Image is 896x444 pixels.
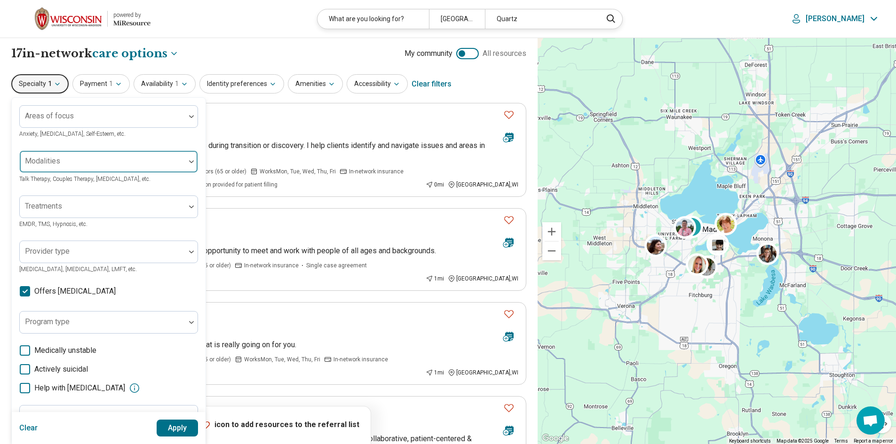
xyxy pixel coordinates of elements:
button: Clear [19,420,38,436]
span: In-network insurance [333,355,388,364]
span: care options [92,46,167,62]
button: Amenities [288,74,343,93]
div: Quartz [485,9,596,29]
img: University of Wisconsin-Madison [35,8,102,30]
label: Areas of focus [25,111,74,120]
span: Talk Therapy, Couples Therapy, [MEDICAL_DATA], etc. [19,176,151,182]
div: powered by [113,11,151,19]
button: Favorite [500,304,518,324]
a: University of Wisconsin-Madisonpowered by [15,8,151,30]
span: Actively suicidal [34,364,88,375]
span: EMDR, TMS, Hypnosis, etc. [19,221,87,227]
div: What are you looking for? [317,9,429,29]
span: 1 [175,79,179,89]
span: Help with [MEDICAL_DATA] [34,382,125,394]
button: Accessibility [347,74,408,93]
div: 1 mi [426,368,444,377]
p: [PERSON_NAME] [806,14,864,23]
span: Offers [MEDICAL_DATA] [34,286,116,297]
button: Favorite [500,398,518,418]
span: Single case agreement [306,261,367,270]
span: All resources [483,48,526,59]
button: Zoom in [542,222,561,241]
span: Works Mon, Tue, Wed, Thu, Fri [260,167,336,176]
button: Zoom out [542,241,561,260]
button: Favorite [500,105,518,125]
button: Specialty1 [11,74,69,93]
button: Availability1 [134,74,196,93]
button: Favorite [500,210,518,230]
label: Program type [25,317,70,326]
a: Report a map error [854,438,893,444]
a: Terms (opens in new tab) [834,438,848,444]
span: [MEDICAL_DATA], [MEDICAL_DATA], LMFT, etc. [19,266,137,273]
span: Documentation provided for patient filling [171,180,278,189]
span: Anxiety, [MEDICAL_DATA], Self-Esteem, etc. [19,131,126,137]
h1: 17 in-network [11,46,179,62]
label: Modalities [25,156,60,165]
p: I provide additional support and to assist clients during transition or discovery. I help clients... [48,140,518,163]
div: Clear filters [412,73,452,95]
button: Care options [92,46,179,62]
div: [GEOGRAPHIC_DATA] [429,9,485,29]
div: [GEOGRAPHIC_DATA] , WI [448,274,518,283]
label: Treatments [25,202,62,210]
span: Medically unstable [34,345,96,356]
span: 1 [109,79,113,89]
p: I create a non-judgmental space to talk about what is really going on for you. [48,339,518,351]
span: In-network insurance [244,261,299,270]
button: Payment1 [72,74,130,93]
p: What I like most about counseling is having the opportunity to meet and work with people of all a... [48,245,518,257]
span: Works Mon, Tue, Wed, Thu, Fri [244,355,320,364]
label: Special groups [25,411,74,420]
span: 1 [48,79,52,89]
div: [GEOGRAPHIC_DATA] , WI [448,180,518,189]
p: Click icon to add resources to the referral list [178,420,359,431]
span: My community [404,48,452,59]
span: Map data ©2025 Google [777,438,829,444]
div: [GEOGRAPHIC_DATA] , WI [448,368,518,377]
div: Open chat [856,406,885,435]
button: Apply [157,420,198,436]
button: Identity preferences [199,74,284,93]
span: In-network insurance [349,167,404,176]
div: 3 [681,216,703,238]
div: 0 mi [426,180,444,189]
label: Provider type [25,247,70,256]
div: 1 mi [426,274,444,283]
